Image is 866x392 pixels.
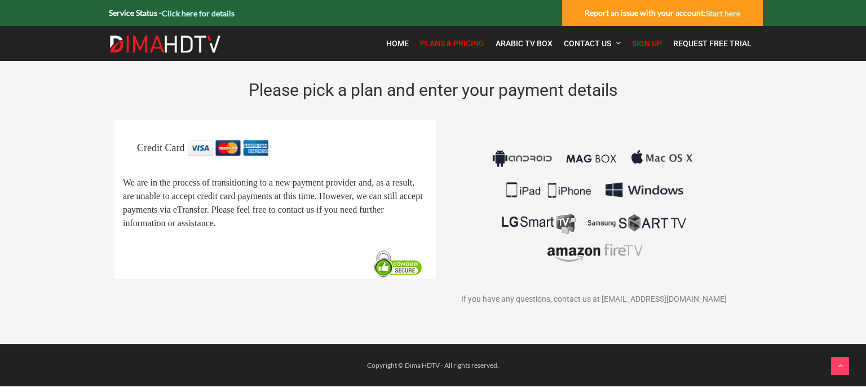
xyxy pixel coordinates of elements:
a: Start here [706,8,740,18]
span: Contact Us [564,39,611,48]
span: If you have any questions, contact us at [EMAIL_ADDRESS][DOMAIN_NAME] [461,295,727,304]
span: We are in the process of transitioning to a new payment provider and, as a result, are unable to ... [123,178,423,228]
a: Plans & Pricing [414,32,490,55]
span: Please pick a plan and enter your payment details [249,80,617,100]
span: Home [386,39,409,48]
span: Sign Up [632,39,662,48]
strong: Report an issue with your account: [585,8,740,17]
a: Home [381,32,414,55]
span: Credit Card [137,142,184,153]
span: Arabic TV Box [496,39,553,48]
a: Contact Us [558,32,626,55]
a: Sign Up [626,32,668,55]
span: Request Free Trial [673,39,752,48]
span: Plans & Pricing [420,39,484,48]
a: Back to top [831,357,849,375]
a: Click here for details [162,8,235,18]
a: Arabic TV Box [490,32,558,55]
div: Copyright © Dima HDTV - All rights reserved. [103,359,763,372]
a: Request Free Trial [668,32,757,55]
strong: Service Status - [109,8,235,17]
img: Dima HDTV [109,35,222,53]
